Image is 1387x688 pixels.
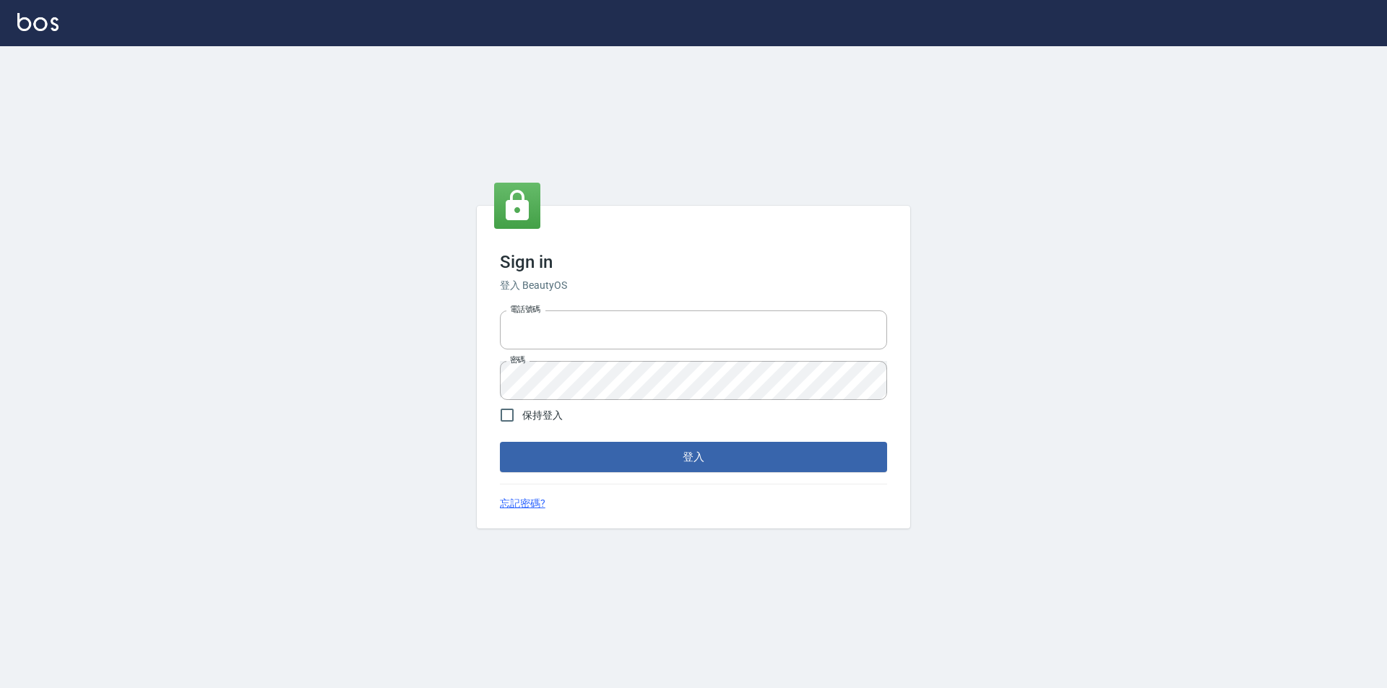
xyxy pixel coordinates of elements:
[510,304,540,315] label: 電話號碼
[510,354,525,365] label: 密碼
[500,442,887,472] button: 登入
[500,278,887,293] h6: 登入 BeautyOS
[17,13,59,31] img: Logo
[522,408,563,423] span: 保持登入
[500,496,545,511] a: 忘記密碼?
[500,252,887,272] h3: Sign in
